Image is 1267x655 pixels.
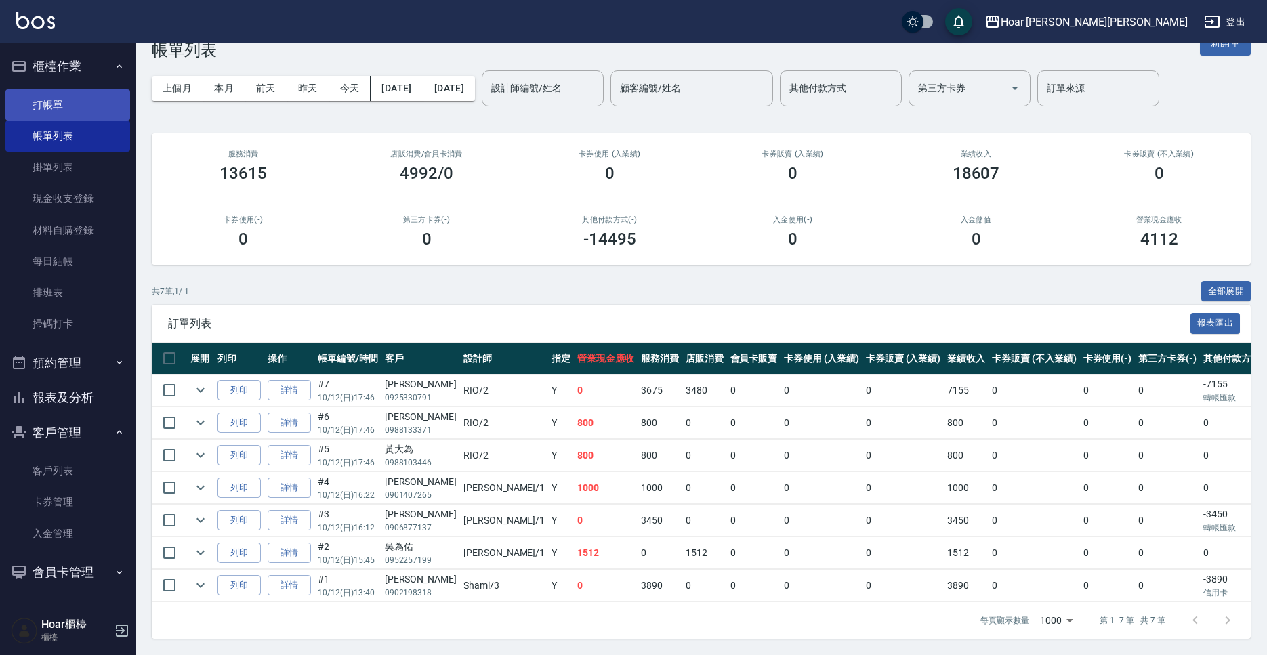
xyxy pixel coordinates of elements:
[385,489,457,501] p: 0901407265
[1135,472,1200,504] td: 0
[460,375,548,406] td: RIO /2
[1135,537,1200,569] td: 0
[5,121,130,152] a: 帳單列表
[1190,313,1241,334] button: 報表匯出
[1080,343,1136,375] th: 卡券使用(-)
[548,407,574,439] td: Y
[1080,440,1136,471] td: 0
[214,343,264,375] th: 列印
[11,617,38,644] img: Person
[781,505,863,536] td: 0
[1135,505,1200,536] td: 0
[1100,614,1165,627] p: 第 1–7 筆 共 7 筆
[318,554,378,566] p: 10/12 (日) 15:45
[1155,164,1164,183] h3: 0
[381,343,460,375] th: 客戶
[863,407,944,439] td: 0
[727,570,781,601] td: 0
[682,407,727,439] td: 0
[351,150,501,159] h2: 店販消費 /會員卡消費
[989,343,1079,375] th: 卡券販賣 (不入業績)
[781,343,863,375] th: 卡券使用 (入業績)
[5,518,130,549] a: 入金管理
[460,407,548,439] td: RIO /2
[5,455,130,486] a: 客戶列表
[944,537,989,569] td: 1512
[190,445,211,465] button: expand row
[548,472,574,504] td: Y
[781,407,863,439] td: 0
[583,230,636,249] h3: -14495
[1140,230,1178,249] h3: 4112
[190,478,211,498] button: expand row
[682,375,727,406] td: 3480
[5,308,130,339] a: 掃碼打卡
[638,375,682,406] td: 3675
[727,343,781,375] th: 會員卡販賣
[682,537,727,569] td: 1512
[423,76,475,101] button: [DATE]
[314,505,381,536] td: #3
[329,76,371,101] button: 今天
[385,442,457,457] div: 黃大為
[1199,9,1251,35] button: 登出
[1080,407,1136,439] td: 0
[863,472,944,504] td: 0
[190,510,211,530] button: expand row
[5,215,130,246] a: 材料自購登錄
[1080,537,1136,569] td: 0
[1135,375,1200,406] td: 0
[217,478,261,499] button: 列印
[972,230,981,249] h3: 0
[460,440,548,471] td: RIO /2
[41,631,110,643] p: 櫃檯
[217,543,261,564] button: 列印
[682,343,727,375] th: 店販消費
[314,537,381,569] td: #2
[190,543,211,563] button: expand row
[727,407,781,439] td: 0
[314,440,381,471] td: #5
[718,215,868,224] h2: 入金使用(-)
[5,555,130,590] button: 會員卡管理
[318,457,378,469] p: 10/12 (日) 17:46
[574,440,638,471] td: 800
[781,537,863,569] td: 0
[314,472,381,504] td: #4
[318,489,378,501] p: 10/12 (日) 16:22
[863,537,944,569] td: 0
[1084,215,1234,224] h2: 營業現金應收
[727,375,781,406] td: 0
[5,183,130,214] a: 現金收支登錄
[727,537,781,569] td: 0
[989,537,1079,569] td: 0
[989,375,1079,406] td: 0
[1004,77,1026,99] button: Open
[682,472,727,504] td: 0
[1135,407,1200,439] td: 0
[863,570,944,601] td: 0
[5,380,130,415] button: 報表及分析
[863,375,944,406] td: 0
[152,285,189,297] p: 共 7 筆, 1 / 1
[682,440,727,471] td: 0
[548,375,574,406] td: Y
[638,505,682,536] td: 3450
[385,457,457,469] p: 0988103446
[574,343,638,375] th: 營業現金應收
[548,537,574,569] td: Y
[1135,570,1200,601] td: 0
[5,415,130,450] button: 客戶管理
[318,587,378,599] p: 10/12 (日) 13:40
[190,575,211,595] button: expand row
[460,537,548,569] td: [PERSON_NAME] /1
[245,76,287,101] button: 前天
[460,343,548,375] th: 設計師
[638,440,682,471] td: 800
[5,277,130,308] a: 排班表
[400,164,453,183] h3: 4992/0
[1190,316,1241,329] a: 報表匯出
[152,76,203,101] button: 上個月
[1001,14,1188,30] div: Hoar [PERSON_NAME][PERSON_NAME]
[351,215,501,224] h2: 第三方卡券(-)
